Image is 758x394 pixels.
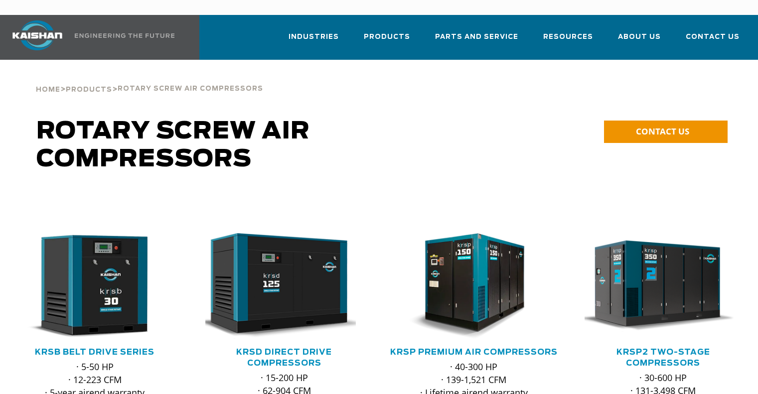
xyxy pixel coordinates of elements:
div: krsp350 [585,233,742,339]
a: Products [364,24,410,58]
a: KRSB Belt Drive Series [35,348,154,356]
span: Rotary Screw Air Compressors [118,86,263,92]
div: krsp150 [395,233,553,339]
a: Industries [289,24,339,58]
span: Industries [289,31,339,43]
a: Resources [543,24,593,58]
a: Contact Us [686,24,740,58]
img: krsp350 [577,233,735,339]
div: krsd125 [205,233,363,339]
img: krsp150 [388,233,546,339]
a: About Us [618,24,661,58]
span: Products [364,31,410,43]
a: CONTACT US [604,121,728,143]
div: > > [36,60,263,98]
span: Contact Us [686,31,740,43]
a: Parts and Service [435,24,518,58]
div: krsb30 [16,233,173,339]
span: Parts and Service [435,31,518,43]
a: KRSD Direct Drive Compressors [236,348,332,367]
img: krsb30 [8,233,166,339]
a: KRSP Premium Air Compressors [390,348,558,356]
span: Rotary Screw Air Compressors [36,120,310,171]
img: Engineering the future [75,33,174,38]
a: Home [36,85,60,94]
a: KRSP2 Two-Stage Compressors [616,348,710,367]
span: Resources [543,31,593,43]
img: krsd125 [198,233,356,339]
span: Home [36,87,60,93]
span: CONTACT US [636,126,689,137]
a: Products [66,85,112,94]
span: Products [66,87,112,93]
span: About Us [618,31,661,43]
